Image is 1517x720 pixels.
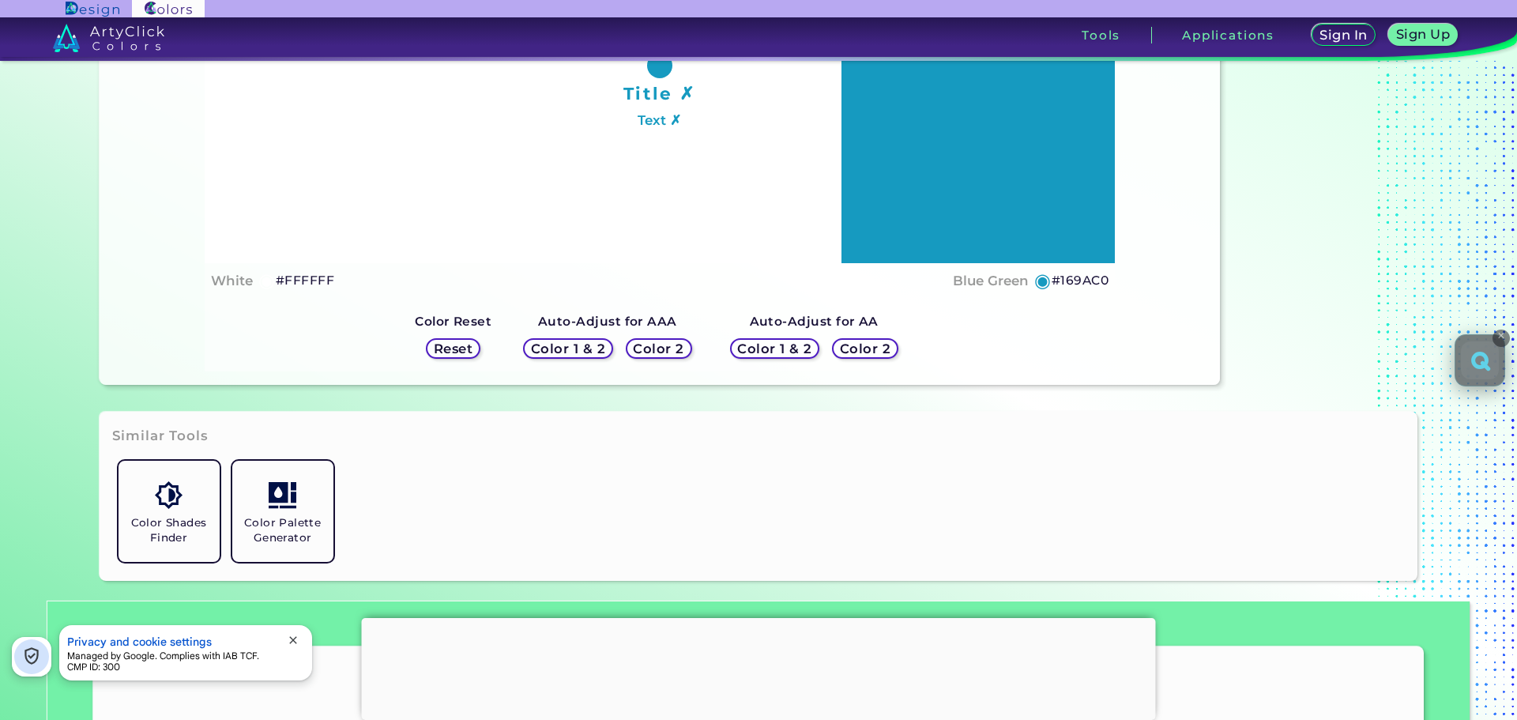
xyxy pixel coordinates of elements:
iframe: Advertisement [362,618,1156,716]
a: Sign In [1315,25,1372,45]
h5: Color 1 & 2 [535,343,602,355]
h4: White [211,270,253,292]
h4: Blue Green [953,270,1029,292]
button: Close floating button [1493,330,1510,347]
h5: Sign In [1322,29,1365,41]
h5: ◉ [1034,271,1052,290]
button: Open extension features [1461,341,1499,379]
strong: Auto-Adjust for AA [750,314,879,329]
img: ArtyClick Design logo [66,2,119,17]
h1: Title ✗ [623,81,696,105]
h5: ◉ [258,271,276,290]
h5: #FFFFFF [276,270,334,291]
h3: Applications [1182,29,1274,41]
h5: Color 2 [842,343,888,355]
h3: Tools [1082,29,1120,41]
strong: Auto-Adjust for AAA [538,314,677,329]
strong: Color Reset [415,314,491,329]
h5: Color 2 [636,343,682,355]
h5: Color Shades Finder [125,515,213,545]
h5: Reset [435,343,471,355]
h5: Color Palette Generator [239,515,327,545]
h5: Sign Up [1398,28,1447,40]
h4: Text ✗ [638,109,681,132]
img: logo_artyclick_colors_white.svg [53,24,164,52]
h2: ArtyClick "Contrast Color Finder" [321,674,1197,695]
img: icon_color_shades.svg [155,481,183,509]
h3: Similar Tools [112,427,209,446]
h5: #169AC0 [1052,270,1109,291]
a: Color Shades Finder [112,454,226,568]
img: icon_col_pal_col.svg [269,481,296,509]
a: Sign Up [1392,25,1455,45]
h5: Color 1 & 2 [741,343,808,355]
a: Color Palette Generator [226,454,340,568]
